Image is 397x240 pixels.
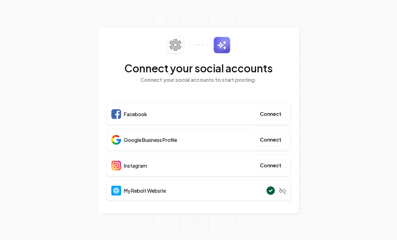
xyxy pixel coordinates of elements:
[255,108,286,120] button: Connect
[190,44,208,46] img: connector-dots.svg
[111,186,121,195] img: Website
[255,134,286,146] button: Connect
[124,111,147,118] span: Facebook
[255,159,286,172] button: Connect
[124,162,147,169] span: Instagram
[124,187,166,194] span: My Rebolt Website
[107,76,291,84] p: Connect your social accounts to start posting.
[111,161,121,170] img: Instagram
[111,135,121,145] img: Google
[107,62,291,74] h2: Connect your social accounts
[124,136,177,143] span: Google Business Profile
[111,109,121,119] img: Facebook
[213,37,230,54] img: sparkles.svg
